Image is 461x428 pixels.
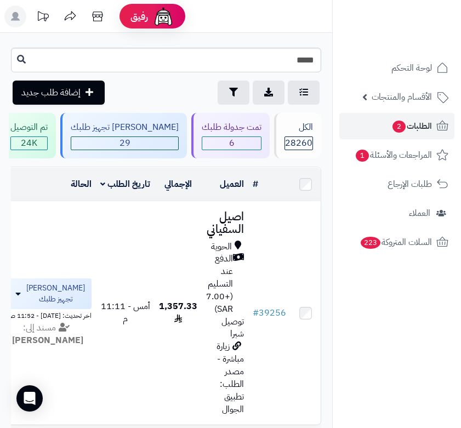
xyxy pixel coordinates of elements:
[26,283,85,305] span: [PERSON_NAME] تجهيز طلبك
[164,178,192,191] a: الإجمالي
[13,81,105,105] a: إضافة طلب جديد
[372,89,432,105] span: الأقسام والمنتجات
[253,306,259,319] span: #
[339,171,454,197] a: طلبات الإرجاع
[339,200,454,226] a: العملاء
[211,241,232,253] span: الحوية
[189,113,272,158] a: تمت جدولة طلبك 6
[360,235,432,250] span: السلات المتروكة
[11,137,47,150] div: 23971
[71,178,92,191] a: الحالة
[159,300,197,326] span: 1,357.33
[206,210,244,236] h3: اصيل السفياني
[71,121,179,134] div: [PERSON_NAME] تجهيز طلبك
[58,113,189,158] a: [PERSON_NAME] تجهيز طلبك 29
[71,137,178,150] span: 29
[217,340,244,415] span: زيارة مباشرة - مصدر الطلب: تطبيق الجوال
[339,229,454,255] a: السلات المتروكة223
[253,178,258,191] a: #
[202,137,261,150] span: 6
[388,176,432,192] span: طلبات الإرجاع
[130,10,148,23] span: رفيق
[339,55,454,81] a: لوحة التحكم
[11,137,47,150] span: 24K
[152,5,174,27] img: ai-face.png
[409,206,430,221] span: العملاء
[221,315,244,341] span: توصيل شبرا
[391,60,432,76] span: لوحة التحكم
[206,253,233,315] span: الدفع عند التسليم (+7.00 SAR)
[10,121,48,134] div: تم التوصيل
[356,150,369,162] span: 1
[21,86,81,99] span: إضافة طلب جديد
[202,121,261,134] div: تمت جدولة طلبك
[100,178,150,191] a: تاريخ الطلب
[29,5,56,30] a: تحديثات المنصة
[392,121,406,133] span: 2
[16,385,43,412] div: Open Intercom Messenger
[253,306,286,319] a: #39256
[339,113,454,139] a: الطلبات2
[12,334,83,347] strong: [PERSON_NAME]
[355,147,432,163] span: المراجعات والأسئلة
[220,178,244,191] a: العميل
[284,121,313,134] div: الكل
[4,309,92,321] div: اخر تحديث: [DATE] - 11:52 ص
[285,137,312,150] span: 28260
[272,113,323,158] a: الكل28260
[361,237,380,249] span: 223
[391,118,432,134] span: الطلبات
[339,142,454,168] a: المراجعات والأسئلة1
[101,300,150,326] span: أمس - 11:11 م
